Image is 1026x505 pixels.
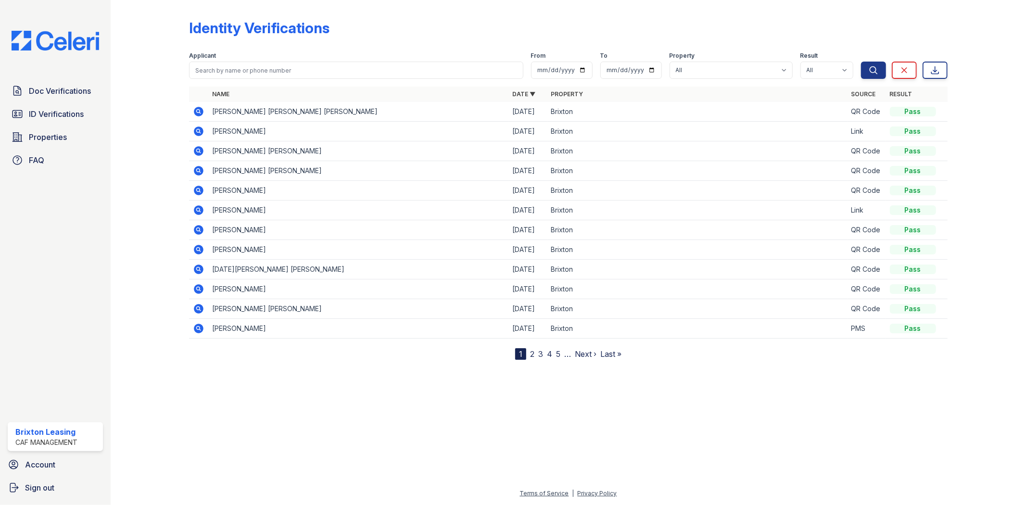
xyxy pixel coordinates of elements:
[4,31,107,50] img: CE_Logo_Blue-a8612792a0a2168367f1c8372b55b34899dd931a85d93a1a3d3e32e68fde9ad4.png
[29,154,44,166] span: FAQ
[547,279,848,299] td: Brixton
[547,260,848,279] td: Brixton
[551,90,583,98] a: Property
[547,299,848,319] td: Brixton
[848,141,886,161] td: QR Code
[890,225,936,235] div: Pass
[890,304,936,314] div: Pass
[509,240,547,260] td: [DATE]
[509,279,547,299] td: [DATE]
[848,201,886,220] td: Link
[15,426,77,438] div: Brixton Leasing
[4,478,107,497] a: Sign out
[547,319,848,339] td: Brixton
[513,90,536,98] a: Date ▼
[547,240,848,260] td: Brixton
[208,240,508,260] td: [PERSON_NAME]
[29,85,91,97] span: Doc Verifications
[890,265,936,274] div: Pass
[547,220,848,240] td: Brixton
[509,220,547,240] td: [DATE]
[890,126,936,136] div: Pass
[208,181,508,201] td: [PERSON_NAME]
[509,299,547,319] td: [DATE]
[848,319,886,339] td: PMS
[556,349,560,359] a: 5
[890,205,936,215] div: Pass
[564,348,571,360] span: …
[8,104,103,124] a: ID Verifications
[8,151,103,170] a: FAQ
[851,90,876,98] a: Source
[848,260,886,279] td: QR Code
[848,161,886,181] td: QR Code
[890,245,936,254] div: Pass
[29,131,67,143] span: Properties
[890,166,936,176] div: Pass
[547,122,848,141] td: Brixton
[848,299,886,319] td: QR Code
[800,52,818,60] label: Result
[29,108,84,120] span: ID Verifications
[572,490,574,497] div: |
[575,349,596,359] a: Next ›
[848,181,886,201] td: QR Code
[547,161,848,181] td: Brixton
[208,201,508,220] td: [PERSON_NAME]
[547,141,848,161] td: Brixton
[208,299,508,319] td: [PERSON_NAME] [PERSON_NAME]
[212,90,229,98] a: Name
[547,201,848,220] td: Brixton
[509,102,547,122] td: [DATE]
[208,141,508,161] td: [PERSON_NAME] [PERSON_NAME]
[600,52,608,60] label: To
[890,324,936,333] div: Pass
[509,181,547,201] td: [DATE]
[538,349,543,359] a: 3
[4,455,107,474] a: Account
[848,220,886,240] td: QR Code
[208,102,508,122] td: [PERSON_NAME] [PERSON_NAME] [PERSON_NAME]
[208,122,508,141] td: [PERSON_NAME]
[890,186,936,195] div: Pass
[509,161,547,181] td: [DATE]
[509,260,547,279] td: [DATE]
[8,127,103,147] a: Properties
[890,107,936,116] div: Pass
[547,181,848,201] td: Brixton
[547,349,552,359] a: 4
[189,52,216,60] label: Applicant
[578,490,617,497] a: Privacy Policy
[848,122,886,141] td: Link
[890,284,936,294] div: Pass
[509,201,547,220] td: [DATE]
[509,319,547,339] td: [DATE]
[189,62,523,79] input: Search by name or phone number
[8,81,103,101] a: Doc Verifications
[547,102,848,122] td: Brixton
[25,459,55,470] span: Account
[208,279,508,299] td: [PERSON_NAME]
[530,349,534,359] a: 2
[890,146,936,156] div: Pass
[208,220,508,240] td: [PERSON_NAME]
[890,90,912,98] a: Result
[515,348,526,360] div: 1
[670,52,695,60] label: Property
[208,319,508,339] td: [PERSON_NAME]
[509,122,547,141] td: [DATE]
[189,19,329,37] div: Identity Verifications
[848,240,886,260] td: QR Code
[25,482,54,493] span: Sign out
[509,141,547,161] td: [DATE]
[208,260,508,279] td: [DATE][PERSON_NAME] [PERSON_NAME]
[531,52,546,60] label: From
[208,161,508,181] td: [PERSON_NAME] [PERSON_NAME]
[520,490,569,497] a: Terms of Service
[848,279,886,299] td: QR Code
[848,102,886,122] td: QR Code
[600,349,621,359] a: Last »
[15,438,77,447] div: CAF Management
